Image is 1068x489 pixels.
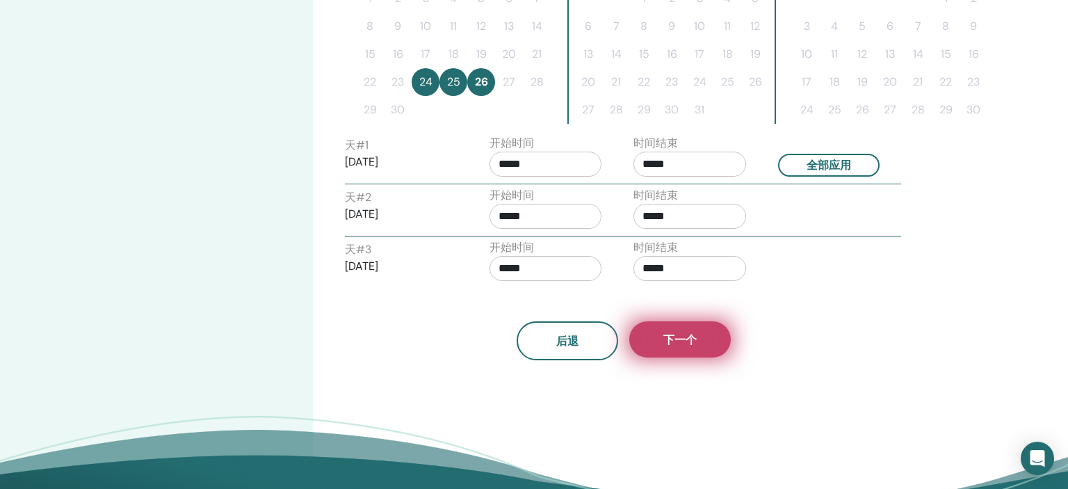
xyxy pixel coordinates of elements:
button: 18 [820,68,848,96]
button: 下一个 [629,321,731,358]
button: 30 [960,96,987,124]
button: 26 [741,68,769,96]
button: 28 [523,68,551,96]
button: 22 [630,68,658,96]
button: 12 [467,13,495,40]
button: 10 [686,13,713,40]
button: 20 [495,40,523,68]
button: 27 [876,96,904,124]
button: 26 [848,96,876,124]
button: 8 [630,13,658,40]
button: 4 [820,13,848,40]
button: 12 [741,13,769,40]
button: 28 [904,96,932,124]
button: 23 [960,68,987,96]
button: 8 [356,13,384,40]
button: 25 [820,96,848,124]
button: 全部应用 [778,154,880,177]
button: 6 [876,13,904,40]
button: 14 [602,40,630,68]
button: 21 [602,68,630,96]
button: 11 [820,40,848,68]
button: 7 [602,13,630,40]
button: 10 [793,40,820,68]
button: 29 [356,96,384,124]
button: 8 [932,13,960,40]
button: 16 [960,40,987,68]
button: 12 [848,40,876,68]
button: 27 [495,68,523,96]
label: 开始时间 [489,239,534,256]
button: 15 [932,40,960,68]
button: 18 [439,40,467,68]
button: 25 [713,68,741,96]
p: [DATE] [345,258,458,275]
button: 22 [356,68,384,96]
button: 31 [686,96,713,124]
p: [DATE] [345,206,458,223]
label: 开始时间 [489,135,534,152]
button: 24 [793,96,820,124]
button: 5 [848,13,876,40]
button: 14 [904,40,932,68]
button: 11 [713,13,741,40]
button: 13 [574,40,602,68]
button: 27 [574,96,602,124]
button: 16 [658,40,686,68]
button: 9 [658,13,686,40]
button: 29 [630,96,658,124]
button: 9 [960,13,987,40]
button: 30 [384,96,412,124]
button: 10 [412,13,439,40]
button: 13 [495,13,523,40]
button: 19 [741,40,769,68]
label: 天 # 3 [345,241,371,258]
p: [DATE] [345,154,458,170]
span: 下一个 [663,332,697,347]
button: 17 [412,40,439,68]
button: 17 [793,68,820,96]
label: 天 # 2 [345,189,371,206]
button: 7 [904,13,932,40]
button: 后退 [517,321,618,360]
button: 21 [523,40,551,68]
button: 15 [356,40,384,68]
label: 时间结束 [633,187,678,204]
button: 30 [658,96,686,124]
button: 24 [686,68,713,96]
label: 开始时间 [489,187,534,204]
button: 9 [384,13,412,40]
label: 时间结束 [633,135,678,152]
button: 15 [630,40,658,68]
button: 23 [384,68,412,96]
button: 6 [574,13,602,40]
button: 29 [932,96,960,124]
button: 17 [686,40,713,68]
button: 25 [439,68,467,96]
button: 20 [876,68,904,96]
button: 13 [876,40,904,68]
button: 14 [523,13,551,40]
button: 23 [658,68,686,96]
button: 24 [412,68,439,96]
button: 21 [904,68,932,96]
div: Open Intercom Messenger [1021,442,1054,475]
button: 19 [848,68,876,96]
button: 28 [602,96,630,124]
button: 20 [574,68,602,96]
button: 11 [439,13,467,40]
button: 3 [793,13,820,40]
label: 天 # 1 [345,137,369,154]
button: 22 [932,68,960,96]
button: 16 [384,40,412,68]
button: 19 [467,40,495,68]
label: 时间结束 [633,239,678,256]
button: 18 [713,40,741,68]
span: 后退 [556,334,578,348]
button: 26 [467,68,495,96]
